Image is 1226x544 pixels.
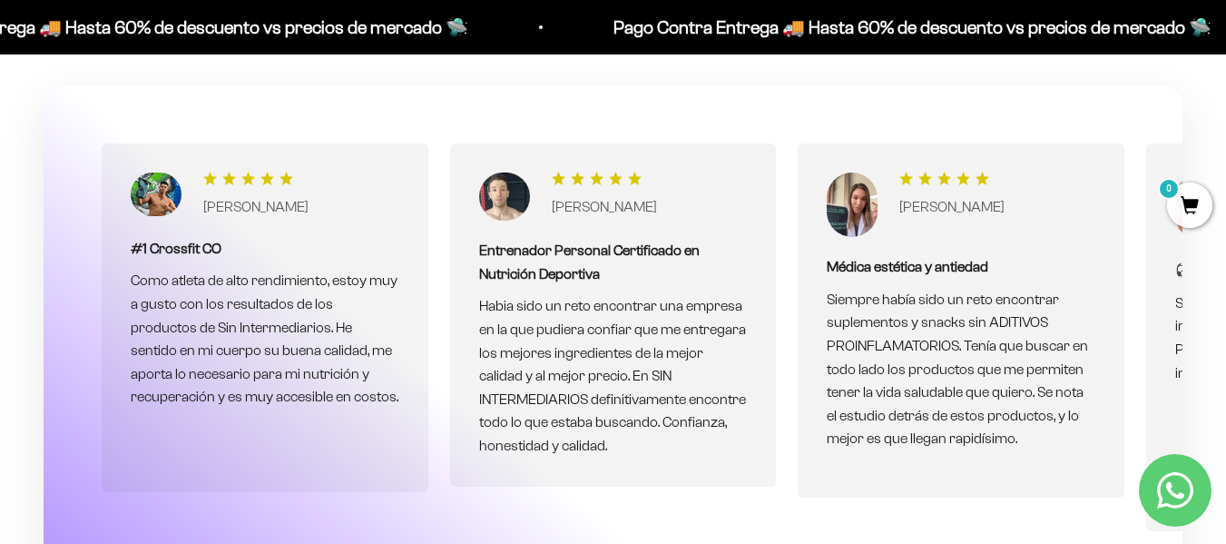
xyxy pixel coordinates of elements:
p: Médica estética y antiedad [827,255,1095,279]
p: Siempre había sido un reto encontrar suplementos y snacks sin ADITIVOS PROINFLAMATORIOS. Tenía qu... [827,288,1095,450]
p: Pago Contra Entrega 🚚 Hasta 60% de descuento vs precios de mercado 🛸 [606,13,1204,42]
p: Habia sido un reto encontrar una empresa en la que pudiera confiar que me entregara los mejores i... [479,294,748,457]
p: Entrenador Personal Certificado en Nutrición Deportiva [479,239,748,285]
a: 0 [1167,197,1212,217]
p: Como atleta de alto rendimiento, estoy muy a gusto con los resultados de los productos de Sin Int... [131,269,399,409]
p: [PERSON_NAME] [899,195,1005,219]
p: #1 Crossfit CO [131,237,399,261]
p: [PERSON_NAME] [552,195,657,219]
p: [PERSON_NAME] [203,195,309,219]
mark: 0 [1158,178,1180,200]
